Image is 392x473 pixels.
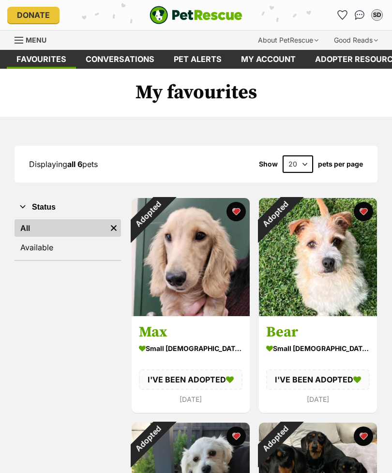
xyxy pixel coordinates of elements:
img: chat-41dd97257d64d25036548639549fe6c8038ab92f7586957e7f3b1b290dea8141.svg [355,10,365,20]
a: Favourites [334,7,350,23]
img: Bear [259,198,377,316]
a: Favourites [7,50,76,69]
a: Available [15,239,121,256]
span: Menu [26,36,46,44]
a: My account [231,50,305,69]
div: I'VE BEEN ADOPTED [266,369,370,390]
div: Adopted [246,185,303,243]
a: All [15,219,106,237]
div: I'VE BEEN ADOPTED [139,369,242,390]
div: [DATE] [266,393,370,406]
a: Donate [7,7,60,23]
strong: all 6 [67,159,82,169]
ul: Account quick links [334,7,385,23]
a: Adopted [132,308,250,318]
button: favourite [353,427,373,446]
div: small [DEMOGRAPHIC_DATA] Dog [266,341,370,355]
button: favourite [226,202,246,221]
button: Status [15,201,121,214]
a: Pet alerts [164,50,231,69]
div: [DATE] [139,393,242,406]
a: conversations [76,50,164,69]
div: small [DEMOGRAPHIC_DATA] Dog [139,341,242,355]
a: Bear small [DEMOGRAPHIC_DATA] Dog I'VE BEEN ADOPTED [DATE] favourite [259,316,377,413]
button: My account [369,7,385,23]
h3: Bear [266,323,370,341]
span: Displaying pets [29,159,98,169]
a: Adopted [259,308,377,318]
h3: Max [139,323,242,341]
span: Show [259,160,278,168]
button: favourite [226,427,246,446]
a: Conversations [352,7,367,23]
img: Max [132,198,250,316]
button: favourite [353,202,373,221]
a: PetRescue [150,6,242,24]
div: Good Reads [327,31,385,50]
div: Adopted [246,410,303,467]
label: pets per page [318,160,363,168]
a: Menu [15,31,53,48]
a: Max small [DEMOGRAPHIC_DATA] Dog I'VE BEEN ADOPTED [DATE] favourite [132,316,250,413]
div: Adopted [119,185,177,243]
div: Status [15,217,121,260]
img: logo-e224e6f780fb5917bec1dbf3a21bbac754714ae5b6737aabdf751b685950b380.svg [150,6,242,24]
div: Adopted [119,410,177,467]
div: SD [372,10,382,20]
a: Remove filter [106,219,121,237]
div: About PetRescue [251,31,325,50]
